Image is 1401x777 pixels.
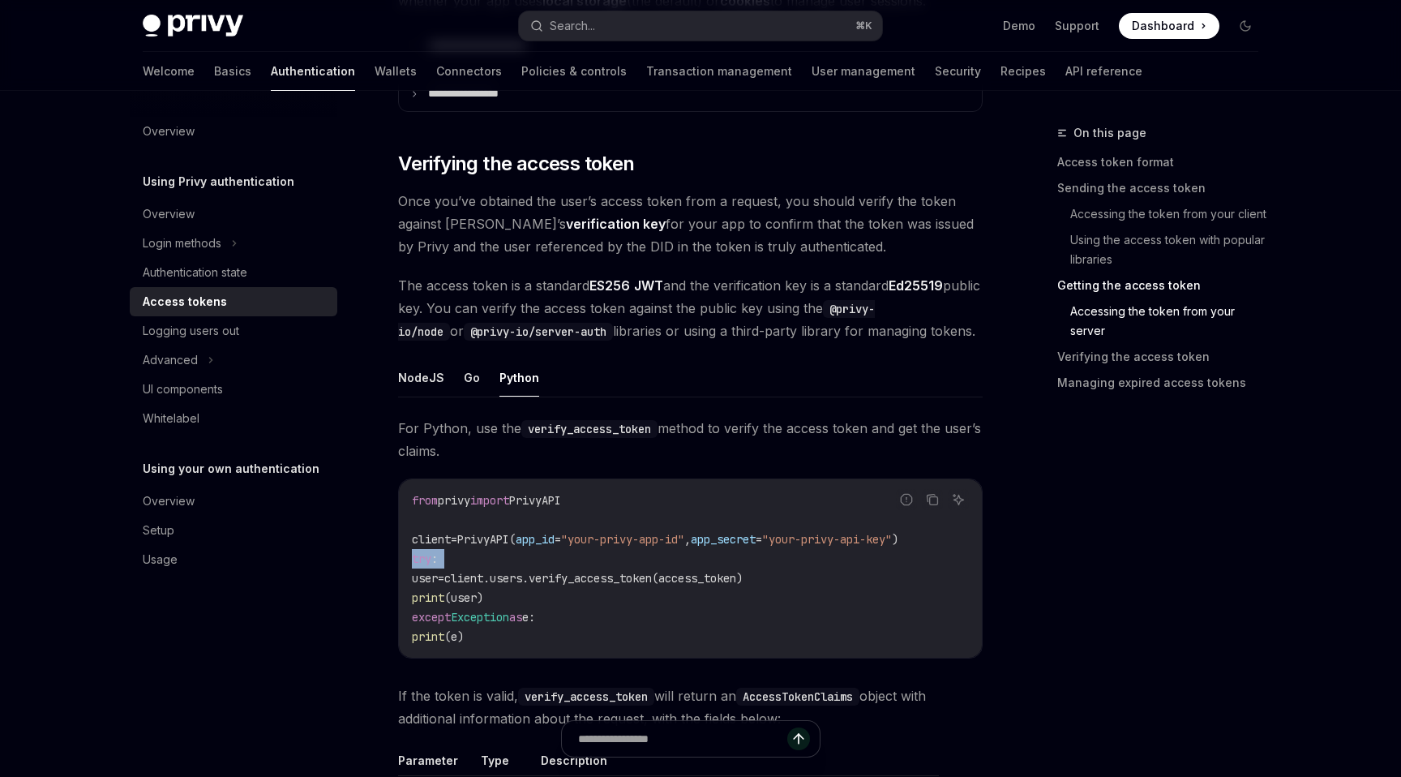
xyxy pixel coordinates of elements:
span: as [509,610,522,625]
a: Setup [130,516,337,545]
span: app_id [516,532,555,547]
code: verify_access_token [521,420,658,438]
button: Login methods [130,229,337,258]
span: user [412,571,438,586]
a: Authentication [271,52,355,91]
a: Accessing the token from your server [1057,298,1271,344]
a: Security [935,52,981,91]
button: Search...⌘K [519,11,882,41]
button: Send message [787,728,810,750]
span: (user) [444,590,483,605]
button: Ask AI [948,489,969,510]
span: (e) [444,629,464,644]
a: ES256 [589,277,630,294]
img: dark logo [143,15,243,37]
a: Wallets [375,52,417,91]
span: , [684,532,691,547]
button: Go [464,358,480,397]
button: Python [499,358,539,397]
button: Copy the contents from the code block [922,489,943,510]
a: Access token format [1057,149,1271,175]
span: = [555,532,561,547]
input: Ask a question... [578,721,787,757]
span: PrivyAPI [509,493,561,508]
a: Dashboard [1119,13,1219,39]
a: Support [1055,18,1099,34]
h5: Using your own authentication [143,459,319,479]
strong: verification key [566,216,666,232]
span: For Python, use the method to verify the access token and get the user’s claims. [398,417,983,462]
div: Access tokens [143,292,227,311]
button: Advanced [130,346,337,375]
a: UI components [130,375,337,404]
a: Sending the access token [1057,175,1271,201]
button: NodeJS [398,358,444,397]
span: : [431,552,438,566]
span: "your-privy-app-id" [561,532,684,547]
a: Recipes [1000,52,1046,91]
span: Exception [451,610,509,625]
h5: Using Privy authentication [143,172,294,191]
span: app_secret [691,532,756,547]
span: import [470,493,509,508]
span: = [438,571,444,586]
span: privy [438,493,470,508]
span: Once you’ve obtained the user’s access token from a request, you should verify the token against ... [398,190,983,258]
a: Policies & controls [521,52,627,91]
a: Connectors [436,52,502,91]
div: Overview [143,492,195,511]
div: Login methods [143,234,221,253]
span: The access token is a standard and the verification key is a standard public key. You can verify ... [398,274,983,342]
div: UI components [143,380,223,399]
div: Logging users out [143,321,239,341]
code: verify_access_token [518,688,654,706]
a: Managing expired access tokens [1057,370,1271,396]
a: Usage [130,545,337,574]
a: Ed25519 [889,277,943,294]
div: Overview [143,204,195,224]
span: try [412,552,431,566]
span: e: [522,610,535,625]
a: Verifying the access token [1057,344,1271,370]
span: client.users.verify_access_token(access_token) [444,571,743,586]
span: print [412,590,444,605]
button: Toggle dark mode [1232,13,1258,39]
a: Demo [1003,18,1035,34]
span: except [412,610,451,625]
span: PrivyAPI( [457,532,516,547]
a: Getting the access token [1057,273,1271,298]
a: Basics [214,52,251,91]
div: Whitelabel [143,409,199,428]
span: Dashboard [1132,18,1194,34]
a: Overview [130,487,337,516]
a: Overview [130,200,337,229]
a: User management [812,52,915,91]
div: Advanced [143,350,198,370]
span: print [412,629,444,644]
a: Accessing the token from your client [1057,201,1271,227]
span: On this page [1073,123,1146,143]
span: = [451,532,457,547]
a: Authentication state [130,258,337,287]
div: Usage [143,550,178,569]
div: Authentication state [143,263,247,282]
span: = [756,532,762,547]
span: from [412,493,438,508]
a: Transaction management [646,52,792,91]
span: If the token is valid, will return an object with additional information about the request, with ... [398,685,983,730]
a: JWT [634,277,663,294]
span: ) [892,532,898,547]
div: Search... [550,16,595,36]
a: Access tokens [130,287,337,316]
a: API reference [1065,52,1142,91]
a: Whitelabel [130,404,337,433]
span: Verifying the access token [398,151,634,177]
span: "your-privy-api-key" [762,532,892,547]
code: @privy-io/node [398,300,875,341]
code: @privy-io/server-auth [464,323,613,341]
span: ⌘ K [855,19,872,32]
div: Setup [143,521,174,540]
button: Report incorrect code [896,489,917,510]
div: Overview [143,122,195,141]
a: Welcome [143,52,195,91]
